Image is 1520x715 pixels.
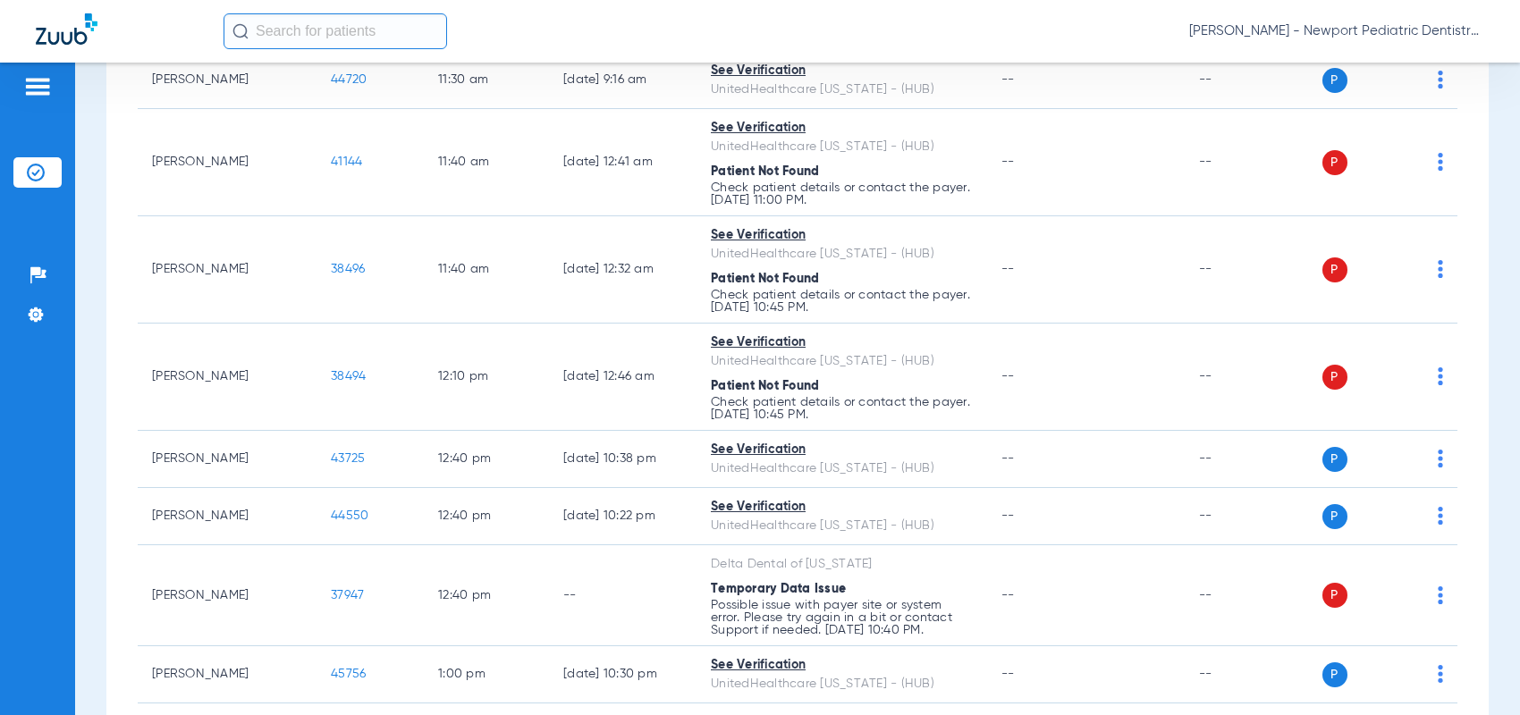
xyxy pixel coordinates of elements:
[331,156,362,168] span: 41144
[138,216,317,324] td: [PERSON_NAME]
[549,216,697,324] td: [DATE] 12:32 AM
[711,226,973,245] div: See Verification
[424,216,549,324] td: 11:40 AM
[138,545,317,646] td: [PERSON_NAME]
[1185,216,1305,324] td: --
[1322,68,1347,93] span: P
[232,23,249,39] img: Search Icon
[1185,324,1305,431] td: --
[711,119,973,138] div: See Verification
[36,13,97,45] img: Zuub Logo
[711,441,973,459] div: See Verification
[549,431,697,488] td: [DATE] 10:38 PM
[331,509,368,522] span: 44550
[1185,431,1305,488] td: --
[1001,589,1015,601] span: --
[1322,150,1347,175] span: P
[424,324,549,431] td: 12:10 PM
[424,488,549,545] td: 12:40 PM
[1438,450,1443,467] img: group-dot-blue.svg
[549,324,697,431] td: [DATE] 12:46 AM
[1438,153,1443,171] img: group-dot-blue.svg
[138,646,317,703] td: [PERSON_NAME]
[711,62,973,80] div: See Verification
[1001,263,1015,275] span: --
[224,13,447,49] input: Search for patients
[711,245,973,264] div: UnitedHealthcare [US_STATE] - (HUB)
[711,289,973,314] p: Check patient details or contact the payer. [DATE] 10:45 PM.
[1322,662,1347,687] span: P
[138,109,317,216] td: [PERSON_NAME]
[711,599,973,636] p: Possible issue with payer site or system error. Please try again in a bit or contact Support if n...
[711,333,973,352] div: See Verification
[1001,370,1015,383] span: --
[711,380,819,392] span: Patient Not Found
[138,324,317,431] td: [PERSON_NAME]
[1438,586,1443,604] img: group-dot-blue.svg
[1001,668,1015,680] span: --
[1438,507,1443,525] img: group-dot-blue.svg
[711,80,973,99] div: UnitedHealthcare [US_STATE] - (HUB)
[1001,73,1015,86] span: --
[138,52,317,109] td: [PERSON_NAME]
[711,352,973,371] div: UnitedHealthcare [US_STATE] - (HUB)
[711,396,973,421] p: Check patient details or contact the payer. [DATE] 10:45 PM.
[711,498,973,517] div: See Verification
[424,545,549,646] td: 12:40 PM
[549,52,697,109] td: [DATE] 9:16 AM
[711,583,846,595] span: Temporary Data Issue
[331,589,364,601] span: 37947
[1185,109,1305,216] td: --
[331,263,365,275] span: 38496
[1185,488,1305,545] td: --
[331,370,366,383] span: 38494
[1322,583,1347,608] span: P
[1001,156,1015,168] span: --
[711,656,973,675] div: See Verification
[711,273,819,285] span: Patient Not Found
[711,138,973,156] div: UnitedHealthcare [US_STATE] - (HUB)
[424,431,549,488] td: 12:40 PM
[1438,71,1443,88] img: group-dot-blue.svg
[1185,52,1305,109] td: --
[138,488,317,545] td: [PERSON_NAME]
[1322,365,1347,390] span: P
[711,675,973,694] div: UnitedHealthcare [US_STATE] - (HUB)
[331,73,367,86] span: 44720
[1001,452,1015,465] span: --
[331,668,366,680] span: 45756
[1189,22,1484,40] span: [PERSON_NAME] - Newport Pediatric Dentistry
[424,109,549,216] td: 11:40 AM
[1185,646,1305,703] td: --
[549,488,697,545] td: [DATE] 10:22 PM
[331,452,365,465] span: 43725
[1438,665,1443,683] img: group-dot-blue.svg
[424,52,549,109] td: 11:30 AM
[23,76,52,97] img: hamburger-icon
[424,646,549,703] td: 1:00 PM
[711,555,973,574] div: Delta Dental of [US_STATE]
[1438,260,1443,278] img: group-dot-blue.svg
[711,459,973,478] div: UnitedHealthcare [US_STATE] - (HUB)
[138,431,317,488] td: [PERSON_NAME]
[711,181,973,206] p: Check patient details or contact the payer. [DATE] 11:00 PM.
[1185,545,1305,646] td: --
[549,646,697,703] td: [DATE] 10:30 PM
[1322,257,1347,282] span: P
[549,109,697,216] td: [DATE] 12:41 AM
[1322,504,1347,529] span: P
[711,165,819,178] span: Patient Not Found
[1001,509,1015,522] span: --
[1438,367,1443,385] img: group-dot-blue.svg
[711,517,973,535] div: UnitedHealthcare [US_STATE] - (HUB)
[1322,447,1347,472] span: P
[549,545,697,646] td: --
